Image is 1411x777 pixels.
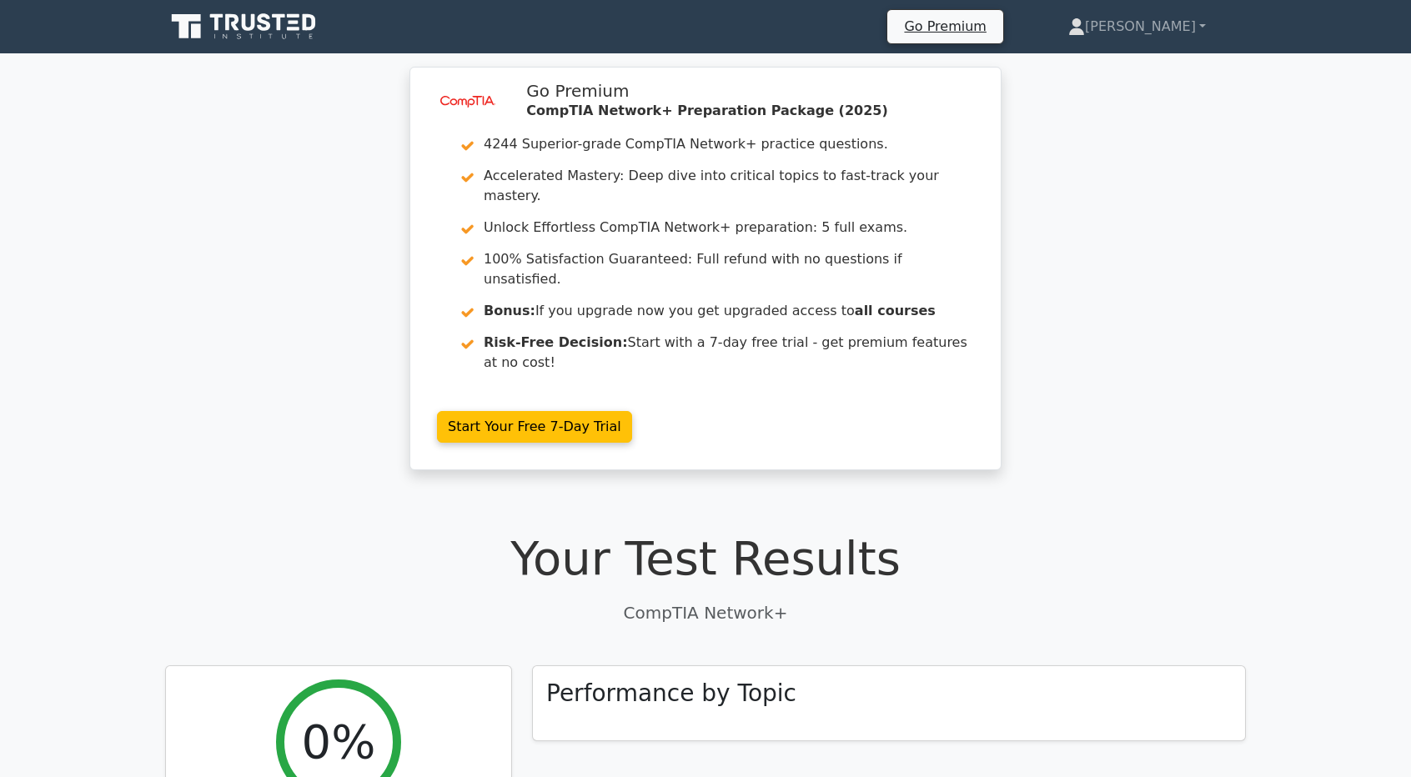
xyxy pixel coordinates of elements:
h3: Performance by Topic [546,679,796,708]
h2: 0% [302,714,376,769]
a: Start Your Free 7-Day Trial [437,411,632,443]
p: CompTIA Network+ [165,600,1246,625]
h1: Your Test Results [165,530,1246,586]
a: [PERSON_NAME] [1028,10,1246,43]
a: Go Premium [894,15,996,38]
